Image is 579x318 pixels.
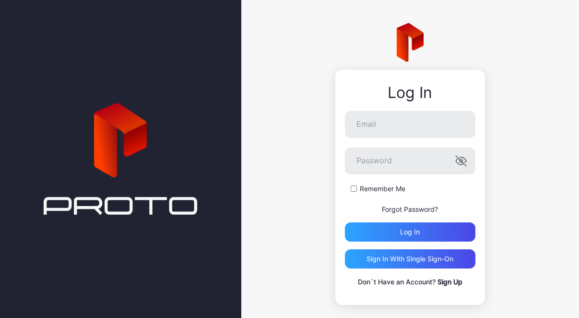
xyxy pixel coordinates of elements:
[400,228,420,236] div: Log in
[360,184,405,194] label: Remember Me
[382,205,438,213] a: Forgot Password?
[455,155,467,167] button: Password
[345,147,475,174] input: Password
[345,84,475,101] div: Log In
[345,276,475,288] p: Don`t Have an Account?
[345,222,475,242] button: Log in
[366,255,453,263] div: Sign in With Single Sign-On
[437,278,462,286] a: Sign Up
[345,111,475,138] input: Email
[345,249,475,269] button: Sign in With Single Sign-On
